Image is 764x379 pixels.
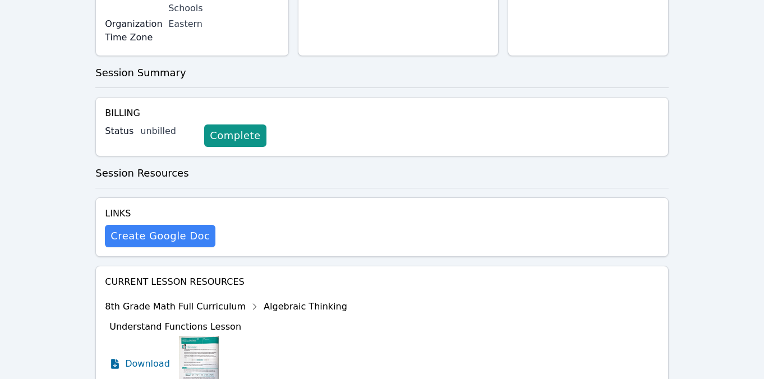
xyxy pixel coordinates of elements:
[105,124,134,138] label: Status
[204,124,266,147] a: Complete
[95,65,669,81] h3: Session Summary
[125,357,170,371] span: Download
[105,225,215,247] button: Create Google Doc
[105,275,659,289] h4: Current Lesson Resources
[109,321,241,332] span: Understand Functions Lesson
[140,124,195,138] div: unbilled
[168,17,279,31] div: Eastern
[105,298,347,316] div: 8th Grade Math Full Curriculum Algebraic Thinking
[105,107,659,120] h4: Billing
[105,207,215,220] h4: Links
[111,228,210,244] span: Create Google Doc
[95,165,669,181] h3: Session Resources
[105,17,162,44] label: Organization Time Zone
